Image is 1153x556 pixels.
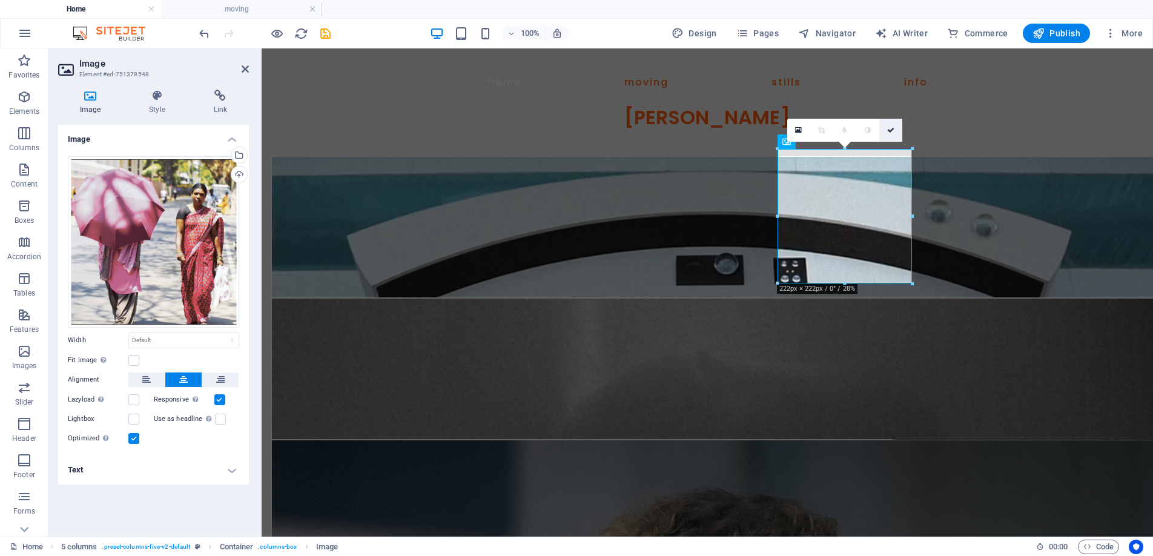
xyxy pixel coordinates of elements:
[942,24,1013,43] button: Commerce
[68,431,128,446] label: Optimized
[879,119,902,142] a: Confirm ( ⌘ ⏎ )
[12,434,36,443] p: Header
[61,540,339,554] nav: breadcrumb
[552,28,563,39] i: On resize automatically adjust zoom level to fit chosen device.
[12,361,37,371] p: Images
[875,27,928,39] span: AI Writer
[1100,24,1148,43] button: More
[15,397,34,407] p: Slider
[833,119,856,142] a: Blur
[61,540,97,554] span: Click to select. Double-click to edit
[9,143,39,153] p: Columns
[154,412,215,426] label: Use as headline
[68,353,128,368] label: Fit image
[7,252,41,262] p: Accordion
[68,372,128,387] label: Alignment
[1049,540,1068,554] span: 00 00
[316,540,338,554] span: Click to select. Double-click to edit
[127,90,191,115] h4: Style
[793,24,861,43] button: Navigator
[732,24,784,43] button: Pages
[9,107,40,116] p: Elements
[1083,540,1114,554] span: Code
[318,26,332,41] button: save
[102,540,190,554] span: . preset-columns-five-v2-default
[13,470,35,480] p: Footer
[10,540,43,554] a: Click to cancel selection. Double-click to open Pages
[798,27,856,39] span: Navigator
[197,27,211,41] i: Undo: Change image (Ctrl+Z)
[1036,540,1068,554] h6: Session time
[294,27,308,41] i: Reload page
[667,24,722,43] button: Design
[68,337,128,343] label: Width
[672,27,717,39] span: Design
[810,119,833,142] a: Crop mode
[1078,540,1119,554] button: Code
[294,26,308,41] button: reload
[58,90,127,115] h4: Image
[1057,542,1059,551] span: :
[870,24,933,43] button: AI Writer
[195,543,200,550] i: This element is a customizable preset
[8,70,39,80] p: Favorites
[947,27,1008,39] span: Commerce
[154,392,214,407] label: Responsive
[1032,27,1080,39] span: Publish
[13,288,35,298] p: Tables
[502,26,545,41] button: 100%
[70,26,160,41] img: Editor Logo
[319,27,332,41] i: Save (Ctrl+S)
[787,119,810,142] a: Select files from the file manager, stock photos, or upload file(s)
[258,540,297,554] span: . columns-box
[220,540,254,554] span: Click to select. Double-click to edit
[58,125,249,147] h4: Image
[13,506,35,516] p: Forms
[736,27,779,39] span: Pages
[1105,27,1143,39] span: More
[1129,540,1143,554] button: Usercentrics
[68,412,128,426] label: Lightbox
[10,325,39,334] p: Features
[68,156,239,328] div: AKeralaNTgif-TQZbqidaJjFgrqX0evNKJw.gif
[68,392,128,407] label: Lazyload
[11,179,38,189] p: Content
[79,69,225,80] h3: Element #ed-751378548
[79,58,249,69] h2: Image
[161,2,322,16] h4: moving
[15,216,35,225] p: Boxes
[856,119,879,142] a: Greyscale
[520,26,540,41] h6: 100%
[58,455,249,485] h4: Text
[197,26,211,41] button: undo
[192,90,249,115] h4: Link
[1023,24,1090,43] button: Publish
